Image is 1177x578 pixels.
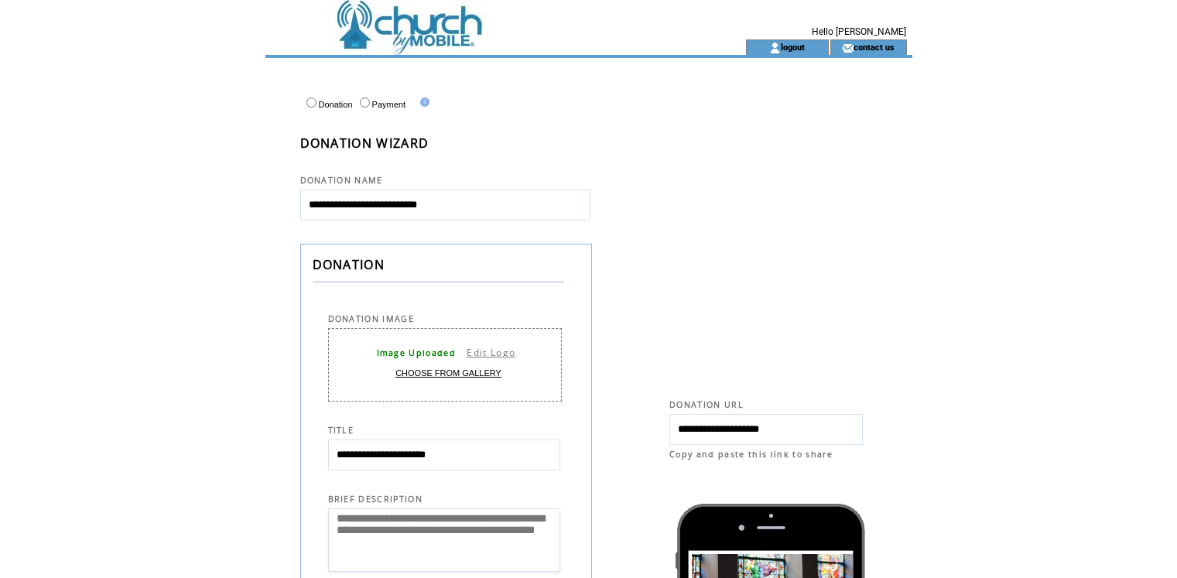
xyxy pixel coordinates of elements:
[360,97,370,108] input: Payment
[300,135,429,152] span: DONATION WIZARD
[306,97,316,108] input: Donation
[377,347,457,358] span: Image Uploaded
[303,100,353,109] label: Donation
[669,449,833,460] span: Copy and paste this link to share
[467,346,515,359] a: Edit Logo
[328,494,423,504] span: BRIEF DESCRIPTION
[395,368,501,378] a: CHOOSE FROM GALLERY
[416,97,429,107] img: help.gif
[842,42,854,54] img: contact_us_icon.gif
[300,175,383,186] span: DONATION NAME
[781,42,805,52] a: logout
[328,313,415,324] span: DONATION IMAGE
[356,100,405,109] label: Payment
[669,399,744,410] span: DONATION URL
[854,42,895,52] a: contact us
[769,42,781,54] img: account_icon.gif
[328,425,354,436] span: TITLE
[313,256,385,273] span: DONATION
[812,26,906,37] span: Hello [PERSON_NAME]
